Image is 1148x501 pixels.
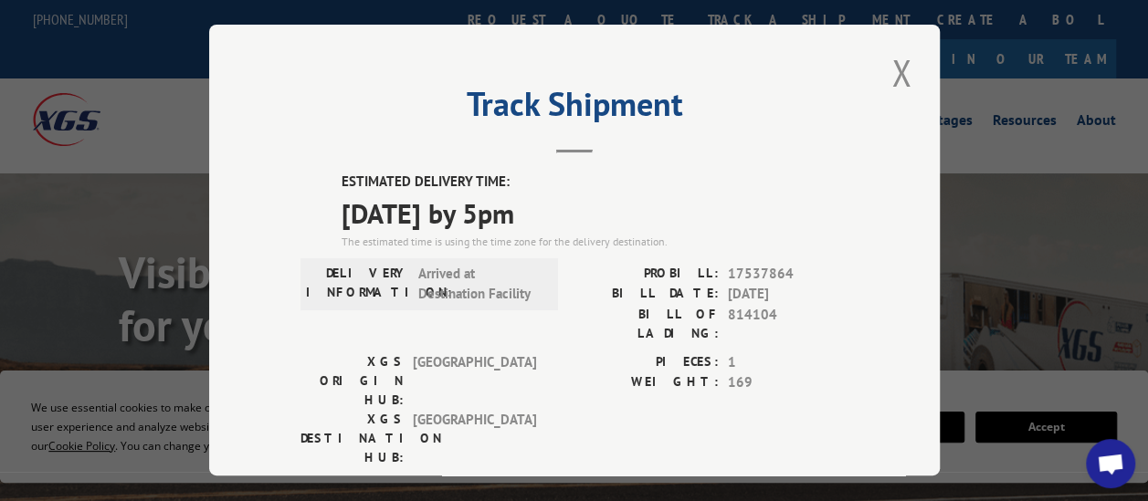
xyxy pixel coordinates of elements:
[728,373,848,394] span: 169
[300,91,848,126] h2: Track Shipment
[300,410,404,467] label: XGS DESTINATION HUB:
[574,305,719,343] label: BILL OF LADING:
[300,352,404,410] label: XGS ORIGIN HUB:
[886,47,917,98] button: Close modal
[728,285,848,306] span: [DATE]
[413,352,536,410] span: [GEOGRAPHIC_DATA]
[306,264,409,305] label: DELIVERY INFORMATION:
[574,352,719,373] label: PIECES:
[574,285,719,306] label: BILL DATE:
[728,264,848,285] span: 17537864
[728,352,848,373] span: 1
[1086,439,1135,488] a: Open chat
[342,172,848,193] label: ESTIMATED DELIVERY TIME:
[728,305,848,343] span: 814104
[342,193,848,234] span: [DATE] by 5pm
[342,234,848,250] div: The estimated time is using the time zone for the delivery destination.
[418,264,542,305] span: Arrived at Destination Facility
[413,410,536,467] span: [GEOGRAPHIC_DATA]
[574,264,719,285] label: PROBILL:
[574,373,719,394] label: WEIGHT:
